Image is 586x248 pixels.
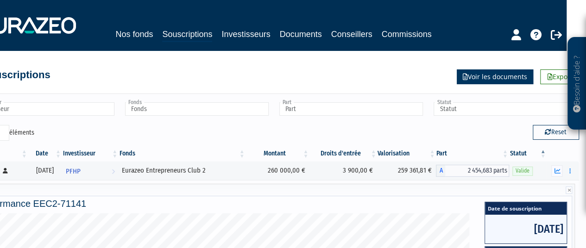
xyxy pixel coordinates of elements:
[28,146,62,161] th: Date: activer pour trier la colonne par ordre croissant
[119,146,246,161] th: Fonds: activer pour trier la colonne par ordre croissant
[62,161,119,180] a: PFHP
[331,28,372,41] a: Conseillers
[32,166,59,175] div: [DATE]
[309,146,377,161] th: Droits d'entrée: activer pour trier la colonne par ordre croissant
[162,28,212,42] a: Souscriptions
[122,166,242,175] div: Eurazeo Entrepreneurs Club 2
[436,146,509,161] th: Part: activer pour trier la colonne par ordre croissant
[378,161,436,180] td: 259 361,81 €
[112,163,115,180] i: Voir l'investisseur
[221,28,270,41] a: Investisseurs
[445,165,509,177] span: 2 454,683 parts
[485,202,567,215] span: Date de souscription
[115,28,153,41] a: Nos fonds
[512,167,533,175] span: Valide
[509,146,547,161] th: Statut : activer pour trier la colonne par ordre d&eacute;croissant
[457,69,533,84] a: Voir les documents
[246,146,310,161] th: Montant: activer pour trier la colonne par ordre croissant
[436,165,445,177] span: A
[436,165,509,177] div: A - Eurazeo Entrepreneurs Club 2
[62,146,119,161] th: Investisseur: activer pour trier la colonne par ordre croissant
[66,163,81,180] span: PFHP
[382,28,432,41] a: Commissions
[280,28,322,41] a: Documents
[485,215,567,243] span: [DATE]
[309,161,377,180] td: 3 900,00 €
[378,146,436,161] th: Valorisation: activer pour trier la colonne par ordre croissant
[3,168,8,174] i: [Français] Personne physique
[572,42,582,125] p: Besoin d'aide ?
[533,125,579,140] button: Reset
[246,161,310,180] td: 260 000,00 €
